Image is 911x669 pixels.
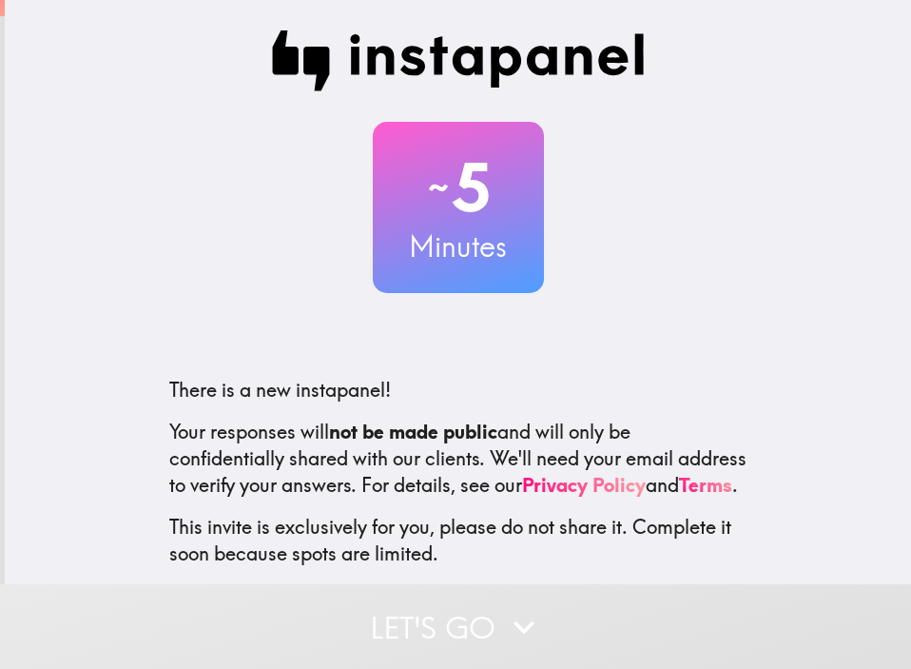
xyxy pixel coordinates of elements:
a: [DOMAIN_NAME] [526,583,693,607]
p: This invite is exclusively for you, please do not share it. Complete it soon because spots are li... [169,514,747,567]
h2: 5 [373,148,544,226]
b: not be made public [329,420,497,443]
h3: Minutes [373,226,544,266]
span: ~ [425,159,452,216]
p: To learn more about Instapanel, check out . For questions or help, email us at . [169,582,747,662]
img: Instapanel [272,30,645,91]
p: Your responses will and will only be confidentially shared with our clients. We'll need your emai... [169,419,747,499]
span: There is a new instapanel! [169,378,391,402]
a: Terms [679,473,732,497]
a: Privacy Policy [522,473,646,497]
